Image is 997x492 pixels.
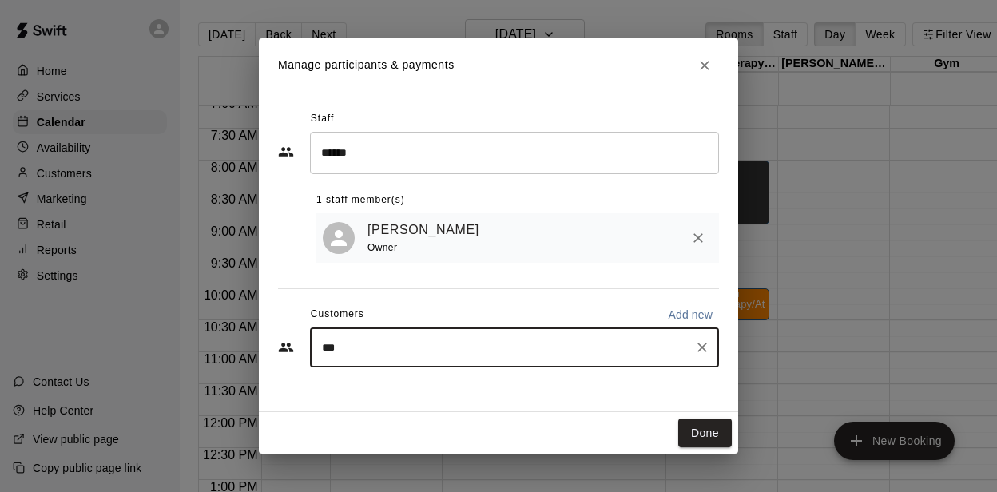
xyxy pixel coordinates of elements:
span: Owner [367,242,397,253]
a: [PERSON_NAME] [367,220,479,240]
span: 1 staff member(s) [316,188,405,213]
button: Remove [684,224,713,252]
svg: Staff [278,144,294,160]
div: Start typing to search customers... [310,327,719,367]
span: Staff [311,106,334,132]
button: Done [678,419,732,448]
span: Customers [311,302,364,327]
button: Clear [691,336,713,359]
p: Add new [668,307,713,323]
div: Marcus Metcalf [323,222,355,254]
button: Close [690,51,719,80]
p: Manage participants & payments [278,57,455,73]
button: Add new [661,302,719,327]
svg: Customers [278,339,294,355]
div: Search staff [310,132,719,174]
